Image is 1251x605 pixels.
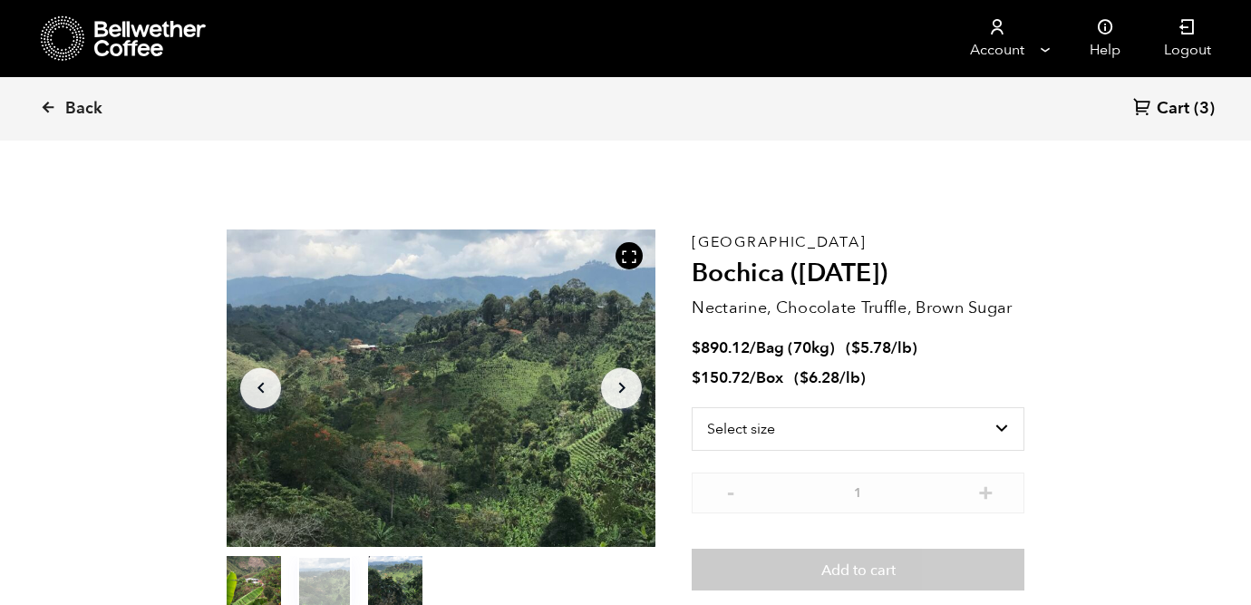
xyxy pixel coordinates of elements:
a: Cart (3) [1133,97,1215,122]
span: (3) [1194,98,1215,120]
span: / [750,367,756,388]
span: Box [756,367,783,388]
span: Bag (70kg) [756,337,835,358]
span: ( ) [846,337,917,358]
span: /lb [839,367,860,388]
span: $ [692,367,701,388]
span: $ [851,337,860,358]
bdi: 6.28 [800,367,839,388]
span: $ [800,367,809,388]
span: $ [692,337,701,358]
bdi: 150.72 [692,367,750,388]
button: Add to cart [692,549,1024,590]
button: + [975,482,997,500]
span: Cart [1157,98,1189,120]
bdi: 5.78 [851,337,891,358]
span: Back [65,98,102,120]
p: Nectarine, Chocolate Truffle, Brown Sugar [692,296,1024,320]
bdi: 890.12 [692,337,750,358]
h2: Bochica ([DATE]) [692,259,1024,289]
span: / [750,337,756,358]
button: - [719,482,742,500]
span: ( ) [794,367,866,388]
span: /lb [891,337,912,358]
